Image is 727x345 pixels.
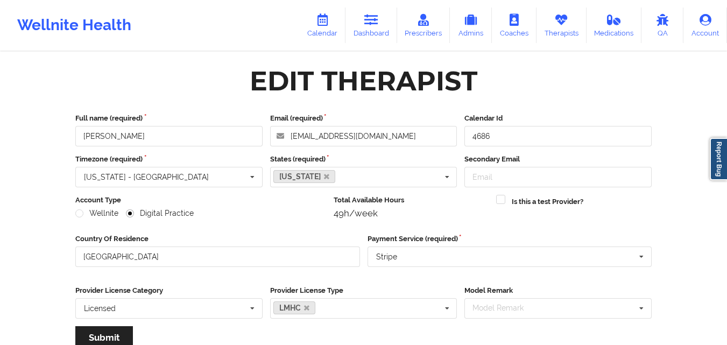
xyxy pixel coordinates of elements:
a: Calendar [299,8,345,43]
label: Wellnite [75,209,118,218]
a: [US_STATE] [273,170,336,183]
a: QA [641,8,683,43]
label: Is this a test Provider? [512,196,583,207]
label: Model Remark [464,285,652,296]
div: 49h/week [334,208,489,219]
label: Country Of Residence [75,234,360,244]
a: Dashboard [345,8,397,43]
div: Licensed [84,305,116,312]
input: Calendar Id [464,126,652,146]
label: Full name (required) [75,113,263,124]
div: Model Remark [470,302,539,314]
label: Provider License Type [270,285,457,296]
a: Coaches [492,8,537,43]
label: States (required) [270,154,457,165]
a: Account [683,8,727,43]
a: LMHC [273,301,316,314]
label: Timezone (required) [75,154,263,165]
a: Prescribers [397,8,450,43]
input: Email address [270,126,457,146]
input: Email [464,167,652,187]
label: Provider License Category [75,285,263,296]
label: Payment Service (required) [368,234,652,244]
div: Stripe [376,253,397,260]
a: Medications [587,8,642,43]
label: Calendar Id [464,113,652,124]
label: Account Type [75,195,326,206]
label: Email (required) [270,113,457,124]
label: Digital Practice [126,209,194,218]
div: Edit Therapist [250,64,477,98]
div: [US_STATE] - [GEOGRAPHIC_DATA] [84,173,209,181]
label: Total Available Hours [334,195,489,206]
a: Therapists [537,8,587,43]
a: Admins [450,8,492,43]
a: Report Bug [710,138,727,180]
input: Full name [75,126,263,146]
label: Secondary Email [464,154,652,165]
